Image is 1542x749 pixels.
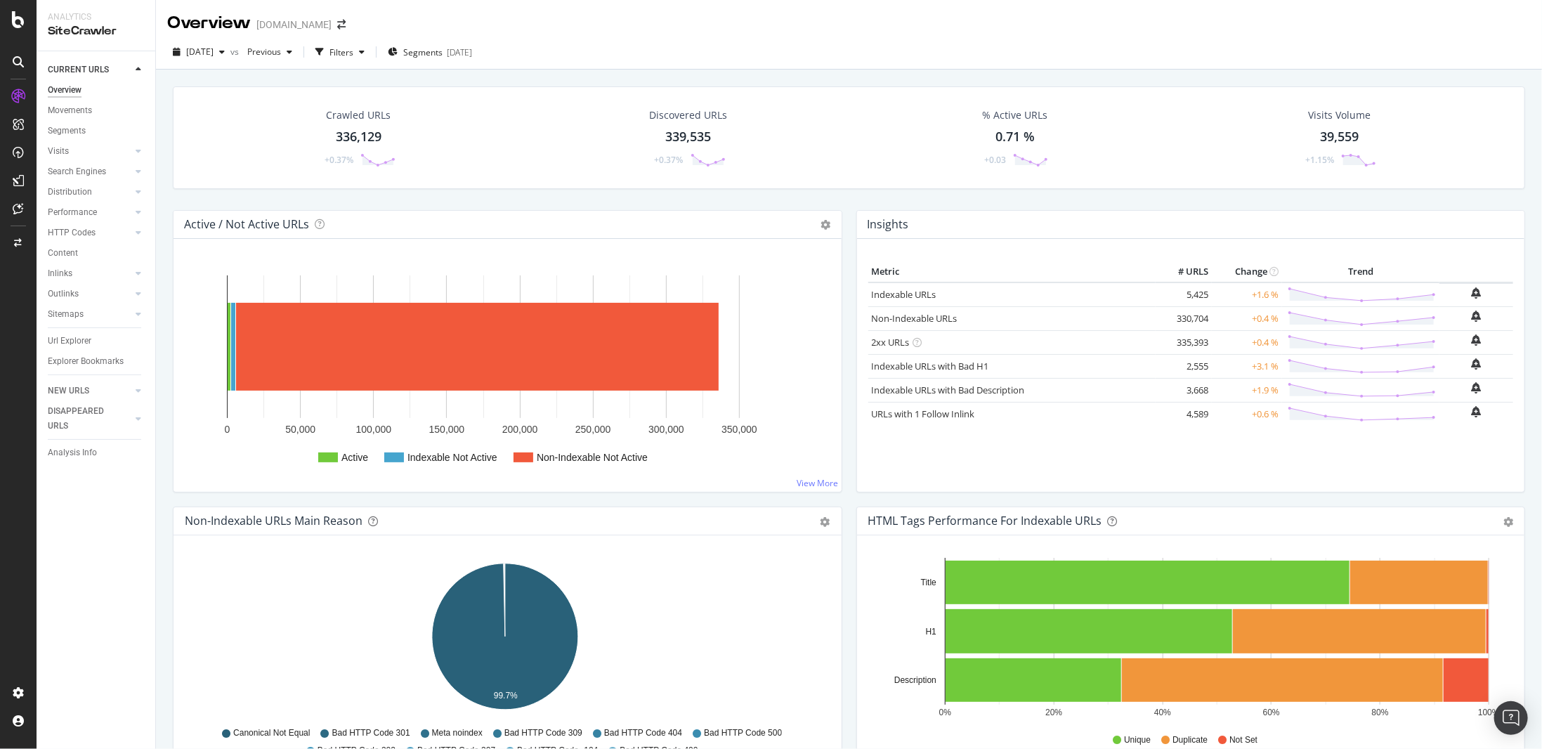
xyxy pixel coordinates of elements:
[48,144,131,159] a: Visits
[48,124,145,138] a: Segments
[575,424,611,435] text: 250,000
[242,46,281,58] span: Previous
[48,63,109,77] div: CURRENT URLS
[502,424,538,435] text: 200,000
[1472,311,1482,322] div: bell-plus
[1305,154,1334,166] div: +1.15%
[1472,382,1482,393] div: bell-plus
[429,424,465,435] text: 150,000
[984,154,1006,166] div: +0.03
[48,354,145,369] a: Explorer Bookmarks
[48,11,144,23] div: Analytics
[1156,330,1212,354] td: 335,393
[48,334,145,349] a: Url Explorer
[48,384,89,398] div: NEW URLS
[1156,378,1212,402] td: 3,668
[868,215,909,234] h4: Insights
[186,46,214,58] span: 2025 Aug. 30th
[48,287,131,301] a: Outlinks
[185,261,825,481] svg: A chart.
[332,727,410,739] span: Bad HTTP Code 301
[872,408,975,420] a: URLs with 1 Follow Inlink
[48,266,72,281] div: Inlinks
[666,128,712,146] div: 339,535
[403,46,443,58] span: Segments
[432,727,483,739] span: Meta noindex
[48,445,145,460] a: Analysis Info
[1154,708,1171,718] text: 40%
[285,424,315,435] text: 50,000
[1478,708,1500,718] text: 100%
[341,452,368,463] text: Active
[48,404,131,434] a: DISAPPEARED URLS
[1156,402,1212,426] td: 4,589
[48,246,145,261] a: Content
[1282,261,1439,282] th: Trend
[1472,334,1482,346] div: bell-plus
[447,46,472,58] div: [DATE]
[355,424,391,435] text: 100,000
[872,360,989,372] a: Indexable URLs with Bad H1
[494,691,518,701] text: 99.7%
[48,266,131,281] a: Inlinks
[872,288,936,301] a: Indexable URLs
[1156,354,1212,378] td: 2,555
[821,220,831,230] i: Options
[1156,282,1212,307] td: 5,425
[48,103,92,118] div: Movements
[1503,517,1513,527] div: gear
[48,384,131,398] a: NEW URLS
[48,307,84,322] div: Sitemaps
[48,144,69,159] div: Visits
[184,215,309,234] h4: Active / Not Active URLs
[1262,708,1279,718] text: 60%
[1472,406,1482,417] div: bell-plus
[48,83,145,98] a: Overview
[1212,330,1282,354] td: +0.4 %
[604,727,682,739] span: Bad HTTP Code 404
[310,41,370,63] button: Filters
[1156,306,1212,330] td: 330,704
[48,164,106,179] div: Search Engines
[48,354,124,369] div: Explorer Bookmarks
[1172,734,1208,746] span: Duplicate
[1308,108,1371,122] div: Visits Volume
[872,384,1025,396] a: Indexable URLs with Bad Description
[185,558,825,721] svg: A chart.
[48,334,91,349] div: Url Explorer
[382,41,478,63] button: Segments[DATE]
[995,128,1035,146] div: 0.71 %
[920,578,936,587] text: Title
[242,41,298,63] button: Previous
[48,246,78,261] div: Content
[1371,708,1388,718] text: 80%
[1212,261,1282,282] th: Change
[48,205,131,220] a: Performance
[1472,358,1482,370] div: bell-plus
[1229,734,1257,746] span: Not Set
[48,307,131,322] a: Sitemaps
[48,185,131,200] a: Distribution
[894,675,936,685] text: Description
[233,727,310,739] span: Canonical Not Equal
[185,514,362,528] div: Non-Indexable URLs Main Reason
[1212,378,1282,402] td: +1.9 %
[48,185,92,200] div: Distribution
[326,108,391,122] div: Crawled URLs
[48,205,97,220] div: Performance
[329,46,353,58] div: Filters
[868,514,1102,528] div: HTML Tags Performance for Indexable URLs
[504,727,582,739] span: Bad HTTP Code 309
[48,83,81,98] div: Overview
[1045,708,1062,718] text: 20%
[225,424,230,435] text: 0
[336,128,381,146] div: 336,129
[48,103,145,118] a: Movements
[48,404,119,434] div: DISAPPEARED URLS
[48,164,131,179] a: Search Engines
[648,424,684,435] text: 300,000
[1494,701,1528,735] div: Open Intercom Messenger
[48,226,96,240] div: HTTP Codes
[868,558,1509,721] svg: A chart.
